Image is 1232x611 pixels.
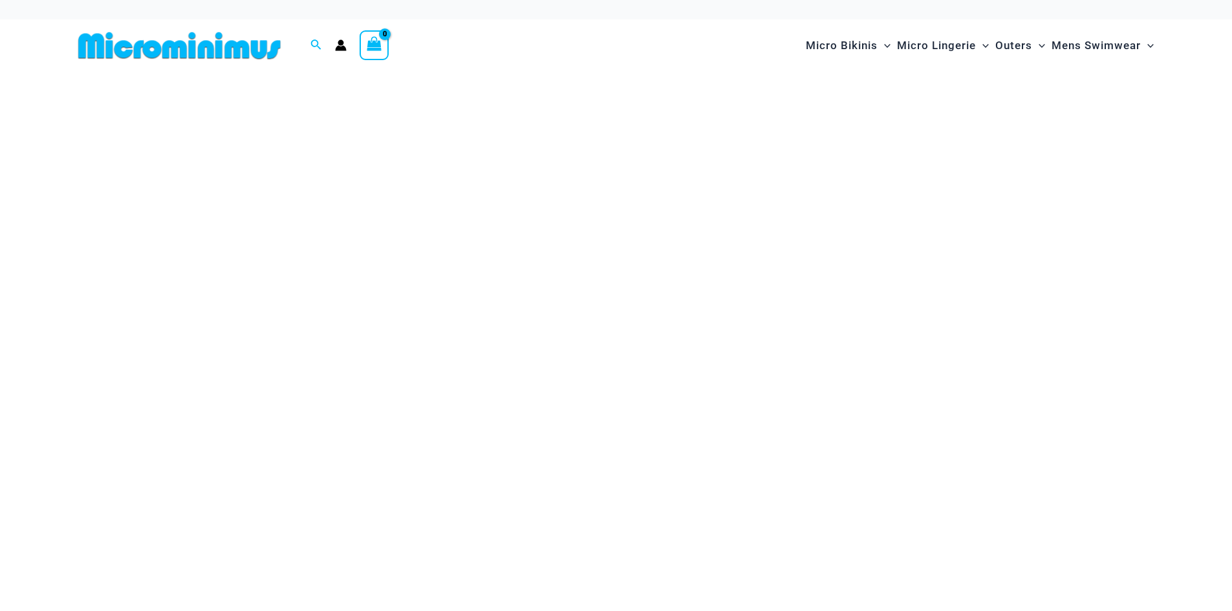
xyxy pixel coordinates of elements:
[73,31,286,60] img: MM SHOP LOGO FLAT
[897,29,976,62] span: Micro Lingerie
[995,29,1032,62] span: Outers
[310,38,322,54] a: Search icon link
[878,29,891,62] span: Menu Toggle
[335,39,347,51] a: Account icon link
[1048,26,1157,65] a: Mens SwimwearMenu ToggleMenu Toggle
[1141,29,1154,62] span: Menu Toggle
[1052,29,1141,62] span: Mens Swimwear
[806,29,878,62] span: Micro Bikinis
[1032,29,1045,62] span: Menu Toggle
[976,29,989,62] span: Menu Toggle
[801,24,1160,67] nav: Site Navigation
[894,26,992,65] a: Micro LingerieMenu ToggleMenu Toggle
[992,26,1048,65] a: OutersMenu ToggleMenu Toggle
[360,30,389,60] a: View Shopping Cart, empty
[803,26,894,65] a: Micro BikinisMenu ToggleMenu Toggle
